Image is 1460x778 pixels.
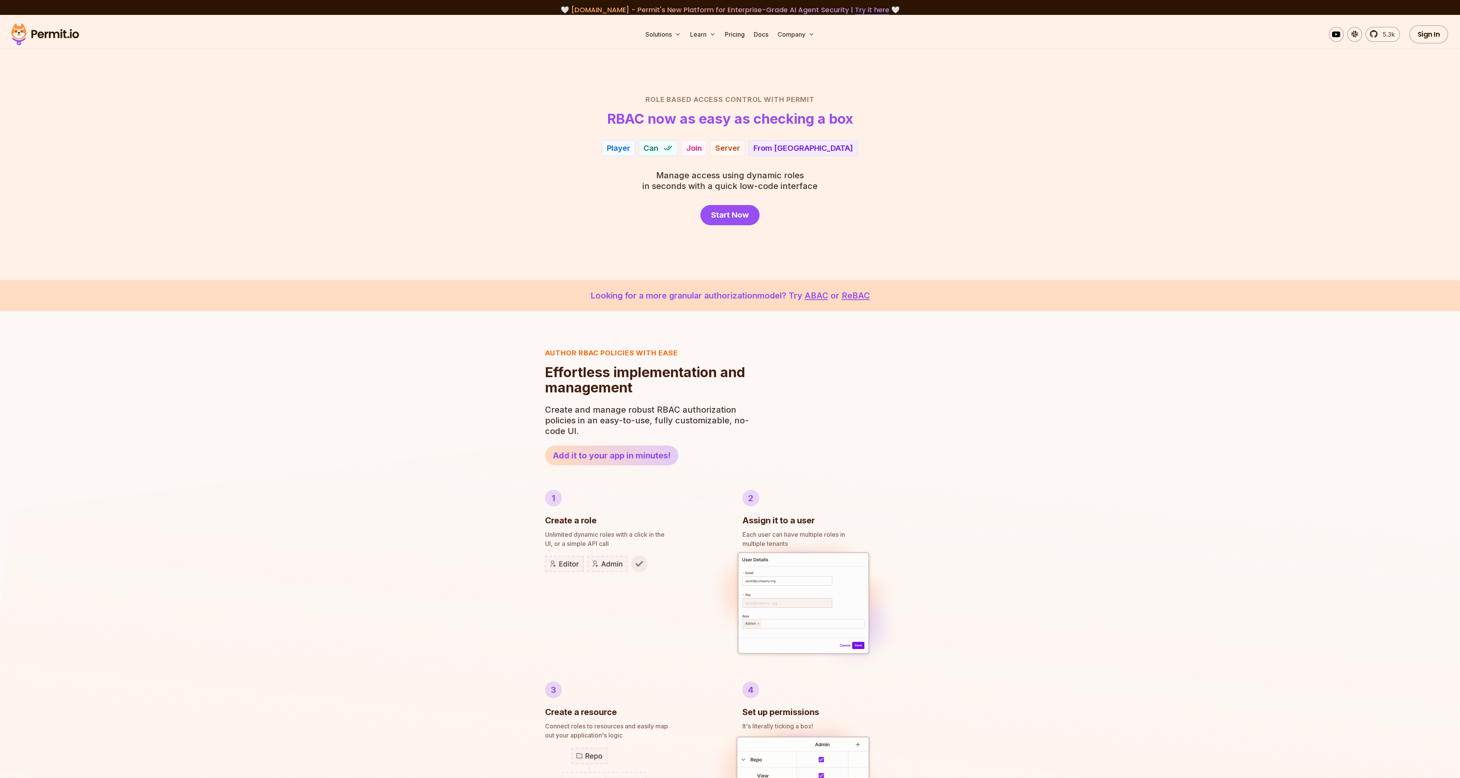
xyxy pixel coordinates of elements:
[700,205,760,225] a: Start Now
[1365,27,1400,42] a: 5.3k
[711,210,749,220] span: Start Now
[607,143,630,153] div: Player
[642,170,818,181] span: Manage access using dynamic roles
[642,27,684,42] button: Solutions
[545,722,718,740] p: out your application's logic
[18,5,1442,15] div: 🤍 🤍
[842,291,870,300] a: ReBAC
[642,170,818,191] p: in seconds with a quick low-code interface
[545,681,562,698] div: 3
[687,27,719,42] button: Learn
[764,94,815,105] span: with Permit
[545,514,597,527] h3: Create a role
[607,111,853,126] h1: RBAC now as easy as checking a box
[1409,25,1449,44] a: Sign In
[742,681,759,698] div: 4
[545,348,753,358] h3: Author RBAC POLICIES with EASE
[571,5,889,15] span: [DOMAIN_NAME] - Permit's New Platform for Enterprise-Grade AI Agent Security |
[545,445,678,465] a: Add it to your app in minutes!
[742,490,759,507] div: 2
[1378,30,1395,39] span: 5.3k
[715,143,740,153] div: Server
[742,706,819,718] h3: Set up permissions
[855,5,889,15] a: Try it here
[545,365,753,395] h2: Effortless implementation and management
[18,289,1442,302] p: Looking for a more granular authorization model? Try or
[805,291,828,300] a: ABAC
[463,94,997,105] h2: Role Based Access Control
[545,490,562,507] div: 1
[774,27,818,42] button: Company
[545,530,718,548] p: UI, or a simple API call
[644,143,658,153] span: Can
[751,27,771,42] a: Docs
[686,143,702,153] div: Join
[545,722,718,731] span: Connect roles to resources and easily map
[545,530,718,539] span: Unlimited dynamic roles with a click in the
[742,514,815,527] h3: Assign it to a user
[8,21,82,47] img: Permit logo
[753,143,853,153] div: From [GEOGRAPHIC_DATA]
[545,706,617,718] h3: Create a resource
[722,27,748,42] a: Pricing
[545,404,753,436] p: Create and manage robust RBAC authorization policies in an easy-to-use, fully customizable, no-co...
